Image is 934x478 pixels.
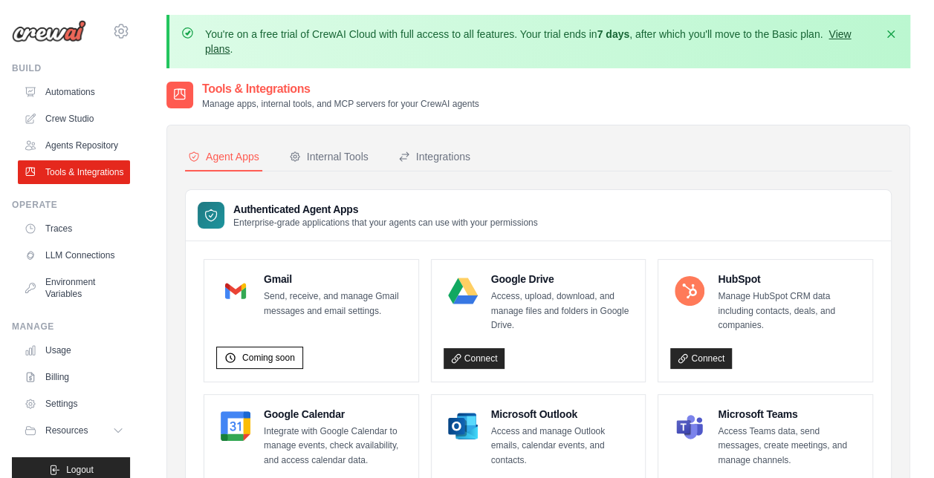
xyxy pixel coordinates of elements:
[66,464,94,476] span: Logout
[18,107,130,131] a: Crew Studio
[45,425,88,436] span: Resources
[718,289,860,333] p: Manage HubSpot CRM data including contacts, deals, and companies.
[718,272,860,287] h4: HubSpot
[12,321,130,333] div: Manage
[718,407,860,422] h4: Microsoft Teams
[18,134,130,157] a: Agents Repository
[12,20,86,42] img: Logo
[221,276,250,306] img: Gmail Logo
[491,407,634,422] h4: Microsoft Outlook
[18,80,130,104] a: Automations
[597,28,629,40] strong: 7 days
[202,98,479,110] p: Manage apps, internal tools, and MCP servers for your CrewAI agents
[670,348,732,369] a: Connect
[444,348,505,369] a: Connect
[264,289,406,318] p: Send, receive, and manage Gmail messages and email settings.
[18,270,130,306] a: Environment Variables
[264,407,406,422] h4: Google Calendar
[675,411,704,441] img: Microsoft Teams Logo
[491,425,634,468] p: Access and manage Outlook emails, calendar events, and contacts.
[289,149,369,164] div: Internal Tools
[18,365,130,389] a: Billing
[18,338,130,362] a: Usage
[221,411,250,441] img: Google Calendar Logo
[718,425,860,468] p: Access Teams data, send messages, create meetings, and manage channels.
[491,289,634,333] p: Access, upload, download, and manage files and folders in Google Drive.
[18,160,130,184] a: Tools & Integrations
[264,425,406,468] p: Integrate with Google Calendar to manage events, check availability, and access calendar data.
[448,411,478,441] img: Microsoft Outlook Logo
[18,217,130,240] a: Traces
[395,143,473,171] button: Integrations
[398,149,470,164] div: Integrations
[205,27,875,56] p: You're on a free trial of CrewAI Cloud with full access to all features. Your trial ends in , aft...
[675,276,704,306] img: HubSpot Logo
[18,243,130,267] a: LLM Connections
[18,392,130,416] a: Settings
[242,352,295,364] span: Coming soon
[202,80,479,98] h2: Tools & Integrations
[233,202,538,217] h3: Authenticated Agent Apps
[18,419,130,442] button: Resources
[12,199,130,211] div: Operate
[188,149,259,164] div: Agent Apps
[233,217,538,229] p: Enterprise-grade applications that your agents can use with your permissions
[448,276,478,306] img: Google Drive Logo
[12,62,130,74] div: Build
[264,272,406,287] h4: Gmail
[185,143,262,171] button: Agent Apps
[491,272,634,287] h4: Google Drive
[286,143,372,171] button: Internal Tools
